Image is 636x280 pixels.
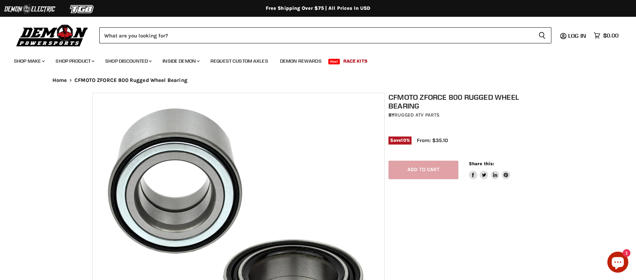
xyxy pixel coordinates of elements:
[568,32,586,39] span: Log in
[603,32,619,39] span: $0.00
[50,54,99,68] a: Shop Product
[157,54,204,68] a: Inside Demon
[9,54,49,68] a: Shop Make
[388,93,548,110] h1: CFMOTO ZFORCE 800 Rugged Wheel Bearing
[38,5,598,12] div: Free Shipping Over $75 | All Prices In USD
[38,77,598,83] nav: Breadcrumbs
[590,30,622,41] a: $0.00
[328,59,340,64] span: New!
[394,112,440,118] a: Rugged ATV Parts
[565,33,590,39] a: Log in
[99,27,551,43] form: Product
[338,54,373,68] a: Race Kits
[388,111,548,119] div: by
[74,77,187,83] span: CFMOTO ZFORCE 800 Rugged Wheel Bearing
[388,136,412,144] span: Save %
[9,51,617,68] ul: Main menu
[205,54,273,68] a: Request Custom Axles
[14,23,91,48] img: Demon Powersports
[56,2,108,16] img: TGB Logo 2
[401,138,406,143] span: 10
[469,161,510,179] aside: Share this:
[417,137,448,143] span: From: $35.10
[3,2,56,16] img: Demon Electric Logo 2
[100,54,156,68] a: Shop Discounted
[275,54,327,68] a: Demon Rewards
[52,77,67,83] a: Home
[99,27,533,43] input: Search
[469,161,494,166] span: Share this:
[533,27,551,43] button: Search
[605,252,630,274] inbox-online-store-chat: Shopify online store chat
